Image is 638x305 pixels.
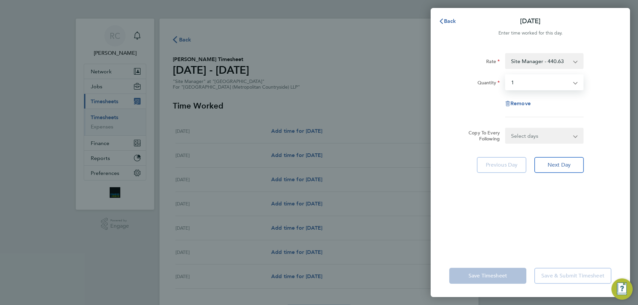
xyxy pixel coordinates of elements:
[432,15,463,28] button: Back
[444,18,456,24] span: Back
[505,101,531,106] button: Remove
[478,80,500,88] label: Quantity
[463,130,500,142] label: Copy To Every Following
[510,100,531,107] span: Remove
[611,278,633,300] button: Engage Resource Center
[520,17,541,26] p: [DATE]
[534,157,584,173] button: Next Day
[486,58,500,66] label: Rate
[431,29,630,37] div: Enter time worked for this day.
[548,162,571,168] span: Next Day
